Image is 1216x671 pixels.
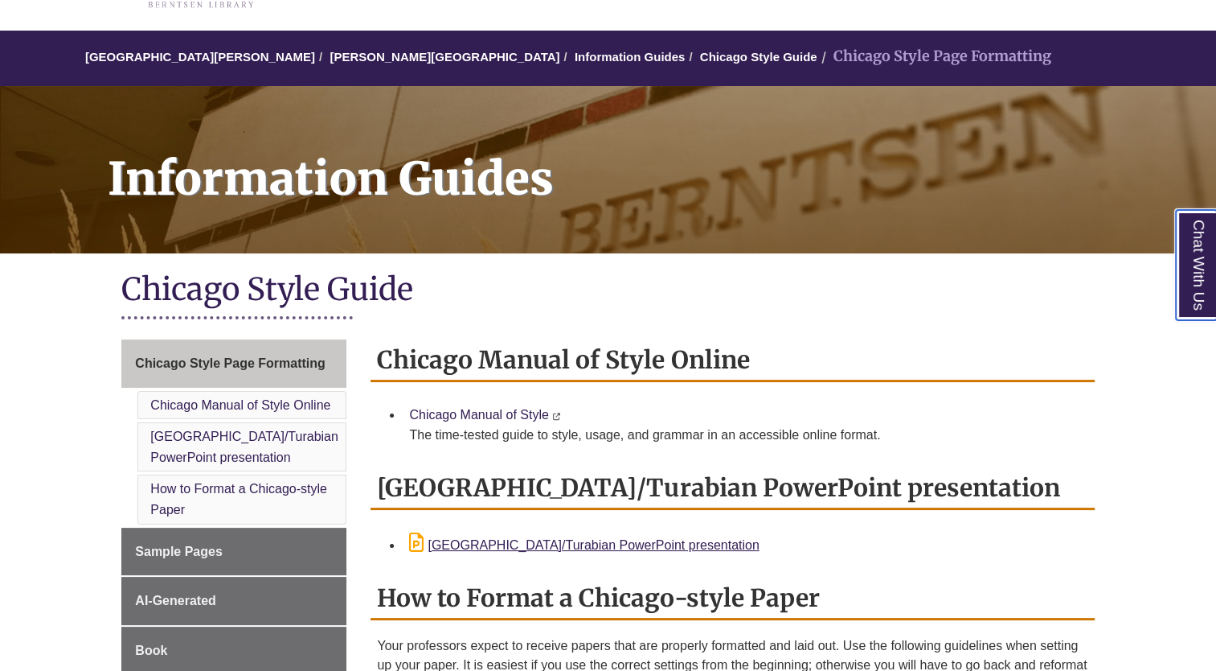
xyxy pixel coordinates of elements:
[135,545,223,558] span: Sample Pages
[409,408,548,422] a: Chicago Manual of Style
[121,340,346,388] a: Chicago Style Page Formatting
[150,398,330,412] a: Chicago Manual of Style Online
[700,50,817,64] a: Chicago Style Guide
[817,45,1051,68] li: Chicago Style Page Formatting
[121,270,1094,312] h1: Chicago Style Guide
[371,340,1094,382] h2: Chicago Manual of Style Online
[135,644,167,657] span: Book
[85,50,315,64] a: [GEOGRAPHIC_DATA][PERSON_NAME]
[552,413,561,420] i: This link opens in a new window
[90,86,1216,233] h1: Information Guides
[330,50,559,64] a: [PERSON_NAME][GEOGRAPHIC_DATA]
[371,578,1094,620] h2: How to Format a Chicago-style Paper
[409,538,759,552] a: [GEOGRAPHIC_DATA]/Turabian PowerPoint presentation
[409,426,1081,445] div: The time-tested guide to style, usage, and grammar in an accessible online format.
[150,482,327,517] a: How to Format a Chicago-style Paper
[575,50,686,64] a: Information Guides
[135,356,325,370] span: Chicago Style Page Formatting
[121,528,346,576] a: Sample Pages
[135,594,215,607] span: AI-Generated
[371,467,1094,510] h2: [GEOGRAPHIC_DATA]/Turabian PowerPoint presentation
[121,577,346,625] a: AI-Generated
[150,430,338,464] a: [GEOGRAPHIC_DATA]/Turabian PowerPoint presentation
